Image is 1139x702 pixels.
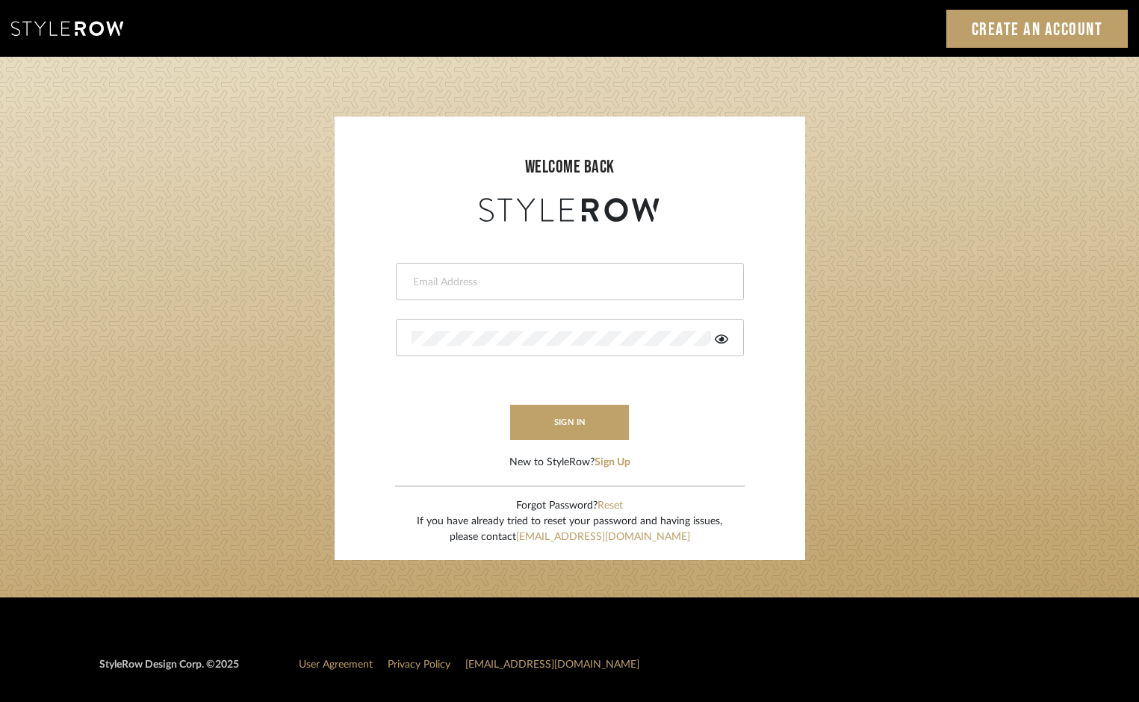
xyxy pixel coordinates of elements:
[350,154,790,181] div: welcome back
[516,532,690,542] a: [EMAIL_ADDRESS][DOMAIN_NAME]
[510,405,630,440] button: sign in
[412,275,724,290] input: Email Address
[417,514,722,545] div: If you have already tried to reset your password and having issues, please contact
[99,657,239,685] div: StyleRow Design Corp. ©2025
[299,659,373,670] a: User Agreement
[388,659,450,670] a: Privacy Policy
[946,10,1129,48] a: Create an Account
[465,659,639,670] a: [EMAIL_ADDRESS][DOMAIN_NAME]
[509,455,630,470] div: New to StyleRow?
[598,498,623,514] button: Reset
[417,498,722,514] div: Forgot Password?
[595,455,630,470] button: Sign Up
